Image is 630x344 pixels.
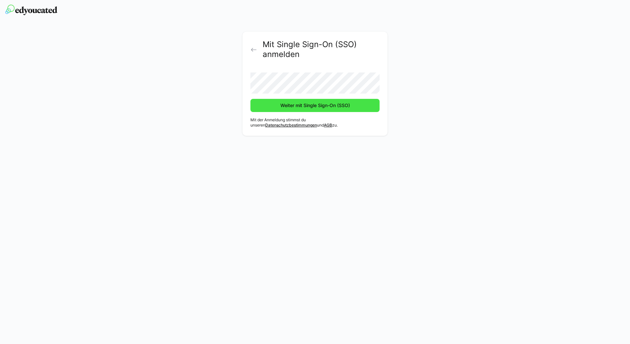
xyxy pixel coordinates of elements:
[279,102,351,109] span: Weiter mit Single Sign-On (SSO)
[324,123,332,128] a: AGB
[265,123,317,128] a: Datenschutzbestimmungen
[5,5,57,15] img: edyoucated
[250,117,380,128] p: Mit der Anmeldung stimmst du unseren und zu.
[250,99,380,112] button: Weiter mit Single Sign-On (SSO)
[263,40,380,59] h2: Mit Single Sign-On (SSO) anmelden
